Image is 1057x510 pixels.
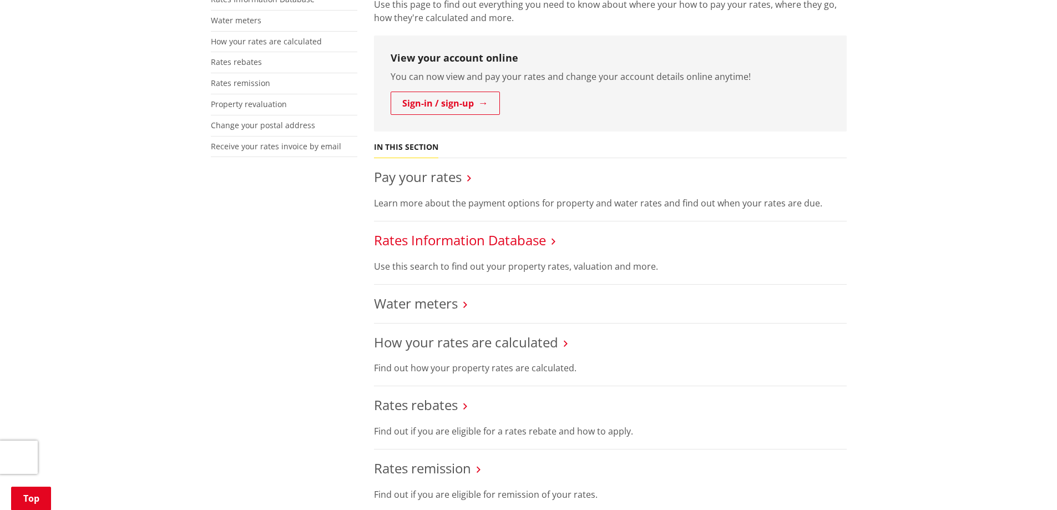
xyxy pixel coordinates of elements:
[211,141,341,152] a: Receive your rates invoice by email
[374,396,458,414] a: Rates rebates
[374,459,471,477] a: Rates remission
[11,487,51,510] a: Top
[1006,463,1046,503] iframe: Messenger Launcher
[374,488,847,501] p: Find out if you are eligible for remission of your rates.
[374,168,462,186] a: Pay your rates
[211,99,287,109] a: Property revaluation
[211,15,261,26] a: Water meters
[374,425,847,438] p: Find out if you are eligible for a rates rebate and how to apply.
[374,260,847,273] p: Use this search to find out your property rates, valuation and more.
[374,231,546,249] a: Rates Information Database
[211,78,270,88] a: Rates remission
[374,294,458,312] a: Water meters
[391,92,500,115] a: Sign-in / sign-up
[211,57,262,67] a: Rates rebates
[391,52,830,64] h3: View your account online
[391,70,830,83] p: You can now view and pay your rates and change your account details online anytime!
[211,36,322,47] a: How your rates are calculated
[211,120,315,130] a: Change your postal address
[374,333,558,351] a: How your rates are calculated
[374,196,847,210] p: Learn more about the payment options for property and water rates and find out when your rates ar...
[374,143,438,152] h5: In this section
[374,361,847,375] p: Find out how your property rates are calculated.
